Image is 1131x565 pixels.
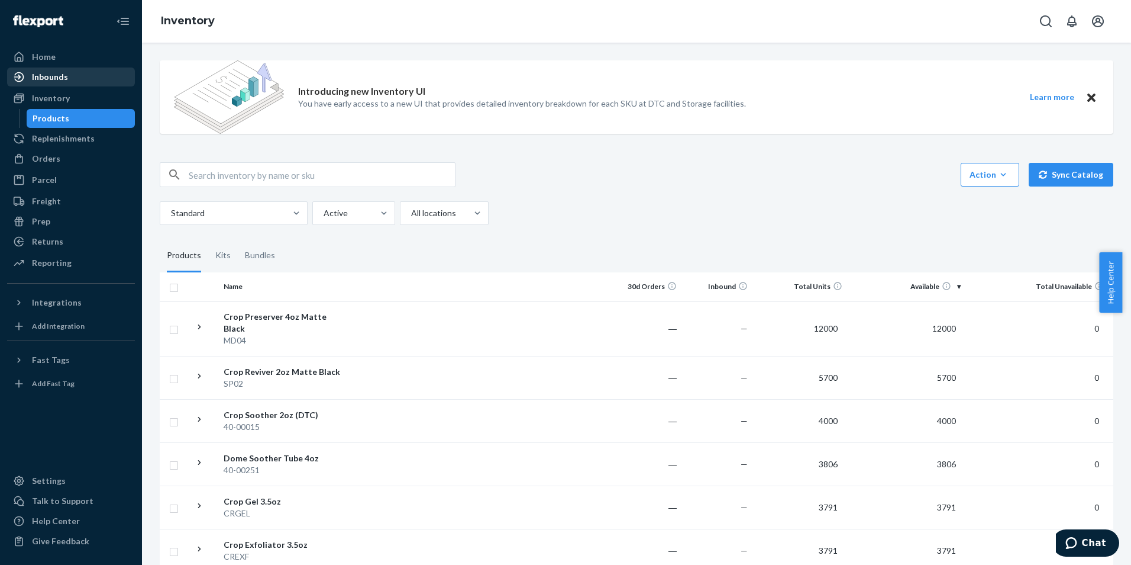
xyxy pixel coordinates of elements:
button: Action [961,163,1019,187]
a: Inventory [7,89,135,108]
span: 0 [1090,373,1104,383]
th: Name [219,272,352,301]
div: Fast Tags [32,354,70,366]
td: Marketplace Order ID [19,438,93,516]
th: Inbound [681,272,752,301]
a: Settings [7,471,135,490]
a: Home [7,47,135,66]
a: Inbounds [7,68,135,86]
span: 3791 [814,545,842,556]
div: Crop Exfoliator 3.5oz [224,539,347,551]
div: Talk to Support [32,495,93,507]
th: Available [847,272,965,301]
button: Open notifications [1060,9,1084,33]
span: — [741,459,748,469]
input: Standard [170,207,171,219]
span: 4000 [932,416,961,426]
span: 0 [1090,502,1104,512]
th: 30d Orders [610,272,681,301]
div: Crop Gel 3.5oz [224,496,347,508]
div: Parcel [32,174,57,186]
div: Kits [215,239,231,272]
span: The ID assigned to the order by the marketplace. The ID format is different across marketplaces. [98,445,256,492]
p: You have early access to a new UI that provides detailed inventory breakdown for each SKU at DTC ... [298,98,746,110]
td: ― [610,301,681,356]
div: Inbounds [32,71,68,83]
a: Reporting [7,253,135,272]
button: Close [1084,90,1099,105]
span: 12000 [809,323,842,333]
button: Integrations [7,293,135,312]
span: 12000 [928,323,961,333]
a: Orders [7,149,135,168]
button: Open Search Box [1034,9,1058,33]
span: — [741,502,748,512]
div: 40-00015 [224,421,347,433]
button: Talk to Support [7,492,135,511]
span: 3791 [932,545,961,556]
div: Dome Soother Tube 4oz [224,452,347,464]
div: Orders [32,153,60,165]
div: Prep [32,216,50,227]
div: Bundles [245,239,275,272]
a: Freight [7,192,135,211]
img: Flexport logo [13,15,63,27]
span: — [741,545,748,556]
span: 3806 [932,459,961,469]
td: ― [610,442,681,486]
div: MD04 [224,335,347,346]
div: Help Center [32,515,80,527]
div: Add Integration [32,321,85,331]
p: Introducing new Inventory UI [298,85,425,98]
div: Crop Preserver 4oz Matte Black [224,311,347,335]
div: Settings [32,475,66,487]
p: This report provides details about orders including order creation time, estimated ship time, pro... [18,107,266,158]
a: Replenishments [7,129,135,148]
div: Crop Soother 2oz (DTC) [224,409,347,421]
a: Prep [7,212,135,231]
a: Help Center [7,512,135,531]
div: Replenishments [32,133,95,145]
div: Products [167,239,201,272]
div: Give Feedback [32,535,89,547]
span: 5700 [814,373,842,383]
span: 0 [1090,416,1104,426]
input: overall type: UNKNOWN_TYPE html type: HTML_TYPE_UNSPECIFIED server type: SERVER_RESPONSE_PENDING ... [189,163,455,187]
button: Sync Catalog [1029,163,1113,187]
button: Give Feedback [7,532,135,551]
h1: Documentation [18,176,266,200]
span: 3806 [814,459,842,469]
div: CRGEL [224,508,347,519]
div: Integrations [32,297,82,309]
a: Add Integration [7,317,135,336]
div: 531 How to Understand an Orders Report [18,24,266,63]
span: 0 [1090,459,1104,469]
span: 3791 [814,502,842,512]
div: Home [32,51,56,63]
td: ― [610,356,681,399]
strong: Column [24,225,60,238]
div: 40-00251 [224,464,347,476]
div: Reporting [32,257,72,269]
span: 5700 [932,373,961,383]
a: Inventory [161,14,215,27]
span: — [741,373,748,383]
div: Inventory [32,92,70,104]
span: The sales channel in which the order was created i.e. Amazon, eBay, Walmart. Marketplace can be F... [98,332,258,413]
span: 0 [1090,323,1104,333]
div: Returns [32,236,63,248]
div: SP02 [224,378,347,390]
p: Marketplace [24,330,88,347]
button: Help Center [1099,252,1122,313]
button: Close Navigation [111,9,135,33]
span: 3791 [932,502,961,512]
div: CREXF [224,551,347,563]
div: Freight [32,195,61,207]
div: Crop Reviver 2oz Matte Black [224,366,347,378]
div: Action [970,169,1010,181]
button: Open account menu [1086,9,1110,33]
input: All locations [410,207,411,219]
th: Total Units [752,272,847,301]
